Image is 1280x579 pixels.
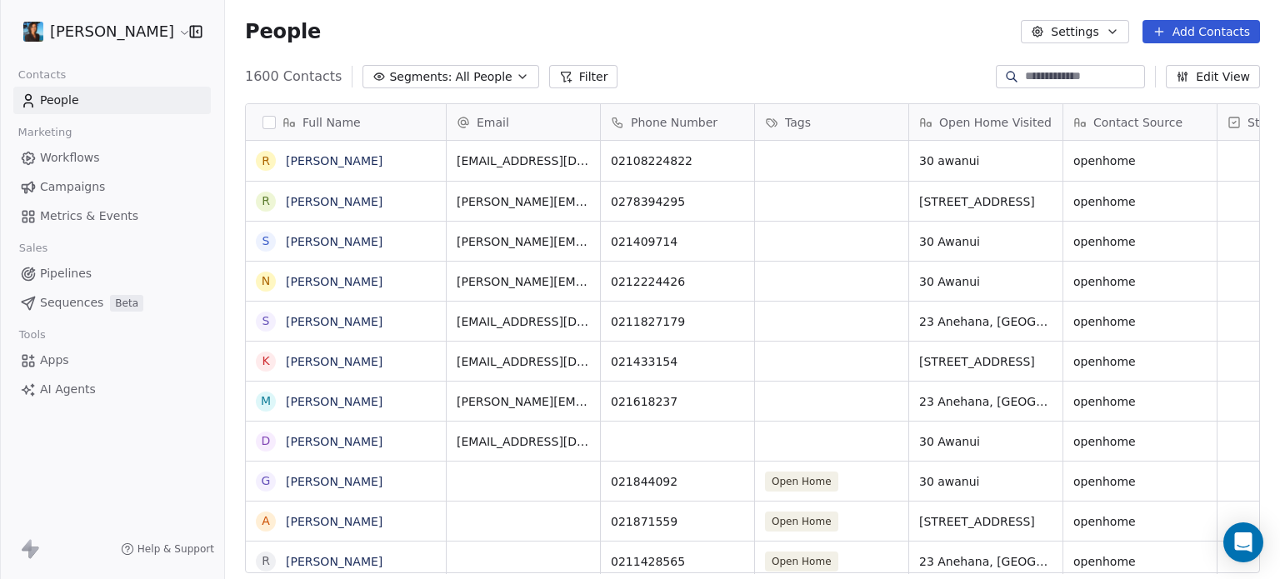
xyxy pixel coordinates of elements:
div: K [262,352,269,370]
span: 0278394295 [611,193,744,210]
span: 30 Awanui [919,433,1052,450]
span: Sales [12,236,55,261]
span: Workflows [40,149,100,167]
div: R [262,152,270,170]
span: Sequences [40,294,103,312]
span: Full Name [302,114,361,131]
span: [EMAIL_ADDRESS][DOMAIN_NAME] [457,433,590,450]
span: 021871559 [611,513,744,530]
div: grid [246,141,447,574]
span: [PERSON_NAME] [50,21,174,42]
span: Open Home [765,472,838,492]
button: Filter [549,65,618,88]
a: Help & Support [121,542,214,556]
span: 30 awanui [919,473,1052,490]
span: Open Home [765,512,838,532]
span: openhome [1073,353,1207,370]
a: [PERSON_NAME] [286,154,382,167]
span: openhome [1073,513,1207,530]
a: Campaigns [13,173,211,201]
span: 021433154 [611,353,744,370]
span: [EMAIL_ADDRESS][DOMAIN_NAME] [457,152,590,169]
div: Contact Source [1063,104,1217,140]
span: 30 Awanui [919,273,1052,290]
div: Full Name [246,104,446,140]
span: People [245,19,321,44]
span: Pipelines [40,265,92,282]
span: Tags [785,114,811,131]
span: Open Home [765,552,838,572]
div: Phone Number [601,104,754,140]
span: Campaigns [40,178,105,196]
span: 23 Anehana, [GEOGRAPHIC_DATA] [919,393,1052,410]
span: 02108224822 [611,152,744,169]
span: openhome [1073,313,1207,330]
a: [PERSON_NAME] [286,355,382,368]
span: Metrics & Events [40,207,138,225]
span: [PERSON_NAME][EMAIL_ADDRESS][DOMAIN_NAME] [457,273,590,290]
span: Help & Support [137,542,214,556]
span: Beta [110,295,143,312]
span: [EMAIL_ADDRESS][DOMAIN_NAME] [457,313,590,330]
div: A [262,512,270,530]
div: N [262,272,270,290]
span: openhome [1073,193,1207,210]
div: G [262,472,271,490]
a: Pipelines [13,260,211,287]
span: [PERSON_NAME][EMAIL_ADDRESS][DOMAIN_NAME] [457,193,590,210]
a: [PERSON_NAME] [286,475,382,488]
span: Apps [40,352,69,369]
span: Open Home Visited [939,114,1052,131]
span: 021618237 [611,393,744,410]
span: Email [477,114,509,131]
span: 23 Anehana, [GEOGRAPHIC_DATA] [919,553,1052,570]
span: All People [455,68,512,86]
a: Apps [13,347,211,374]
a: [PERSON_NAME] [286,515,382,528]
button: [PERSON_NAME] [20,17,177,46]
a: Metrics & Events [13,202,211,230]
div: Open Intercom Messenger [1223,522,1263,562]
a: [PERSON_NAME] [286,315,382,328]
a: AI Agents [13,376,211,403]
a: People [13,87,211,114]
img: pic.jpg [23,22,43,42]
button: Settings [1021,20,1128,43]
a: [PERSON_NAME] [286,195,382,208]
span: openhome [1073,433,1207,450]
a: [PERSON_NAME] [286,395,382,408]
span: [PERSON_NAME][EMAIL_ADDRESS][PERSON_NAME][DOMAIN_NAME] [457,233,590,250]
span: AI Agents [40,381,96,398]
span: People [40,92,79,109]
span: 0211827179 [611,313,744,330]
span: openhome [1073,393,1207,410]
button: Add Contacts [1142,20,1260,43]
span: [STREET_ADDRESS] [919,513,1052,530]
span: [EMAIL_ADDRESS][DOMAIN_NAME] [457,353,590,370]
span: 1600 Contacts [245,67,342,87]
div: Email [447,104,600,140]
span: 021844092 [611,473,744,490]
span: openhome [1073,273,1207,290]
div: D [262,432,271,450]
span: Marketing [11,120,79,145]
span: [PERSON_NAME][EMAIL_ADDRESS][DOMAIN_NAME] [457,393,590,410]
span: openhome [1073,233,1207,250]
a: [PERSON_NAME] [286,235,382,248]
a: [PERSON_NAME] [286,275,382,288]
div: S [262,232,270,250]
div: R [262,552,270,570]
span: [STREET_ADDRESS] [919,353,1052,370]
span: openhome [1073,553,1207,570]
a: SequencesBeta [13,289,211,317]
a: Workflows [13,144,211,172]
span: Segments: [389,68,452,86]
div: R [262,192,270,210]
span: Contacts [11,62,73,87]
div: M [261,392,271,410]
span: openhome [1073,152,1207,169]
span: 021409714 [611,233,744,250]
span: 0212224426 [611,273,744,290]
button: Edit View [1166,65,1260,88]
div: Open Home Visited [909,104,1062,140]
